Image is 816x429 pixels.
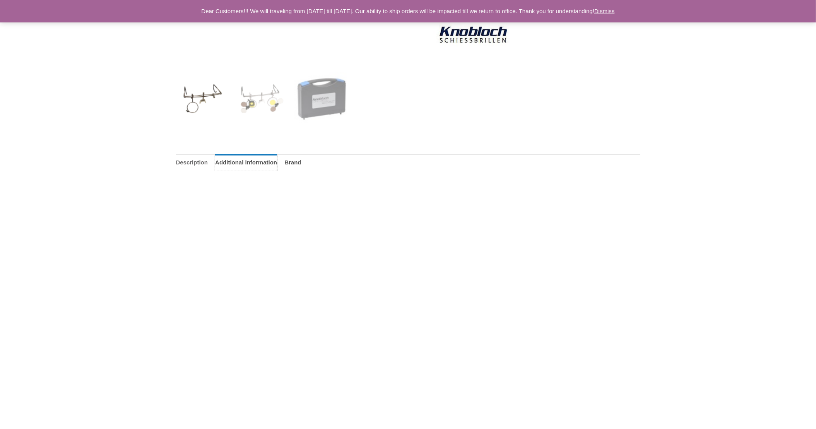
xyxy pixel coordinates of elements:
[295,72,349,125] img: K1 Frame - Image 3
[284,154,301,171] a: Brand
[176,154,208,171] a: Description
[594,8,615,14] a: Dismiss
[215,154,277,171] a: Additional information
[235,72,289,125] img: K1 Frame - Image 2
[176,72,230,125] img: K1 Frame
[427,3,520,65] a: Knobloch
